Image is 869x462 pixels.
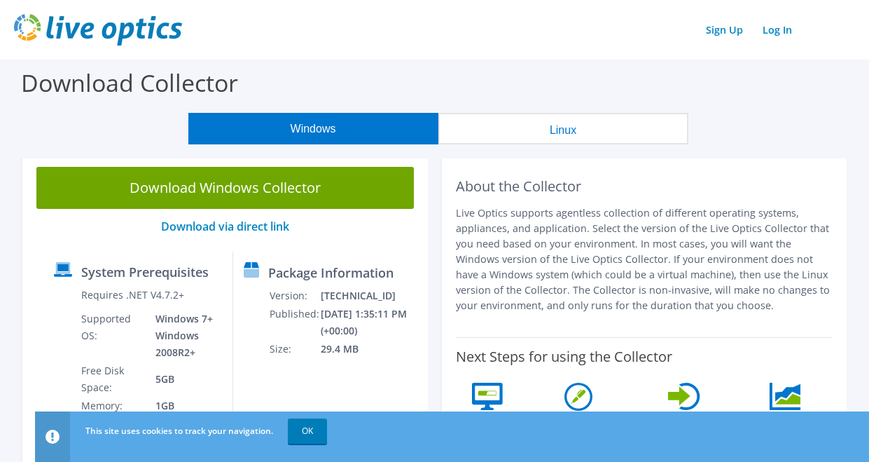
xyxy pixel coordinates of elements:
label: Register using the line in your welcome email [527,411,630,457]
td: Size: [269,340,320,358]
label: Next Steps for using the Collector [456,348,672,365]
label: Log into the Live Optics portal and view your project [637,410,731,456]
a: Sign Up [699,20,750,40]
button: Linux [438,113,688,144]
td: 29.4 MB [320,340,422,358]
h2: About the Collector [456,178,833,195]
label: View your data within the project [738,410,833,442]
a: Log In [756,20,799,40]
label: Download Collector [21,67,238,99]
td: 5GB [145,362,221,397]
td: Published: [269,305,320,340]
label: Unzip and run the .exe [456,410,520,442]
td: Supported OS: [81,310,145,362]
span: This site uses cookies to track your navigation. [85,425,273,437]
label: Package Information [268,266,394,280]
td: Version: [269,287,320,305]
td: Free Disk Space: [81,362,145,397]
a: OK [288,419,327,444]
td: [TECHNICAL_ID] [320,287,422,305]
td: Memory: [81,397,145,415]
label: Requires .NET V4.7.2+ [81,288,184,302]
td: Windows 7+ Windows 2008R2+ [145,310,221,362]
img: live_optics_svg.svg [14,14,182,46]
p: Live Optics supports agentless collection of different operating systems, appliances, and applica... [456,205,833,313]
a: Download via direct link [161,219,289,234]
label: System Prerequisites [81,265,209,279]
a: Download Windows Collector [36,167,414,209]
button: Windows [188,113,438,144]
td: 1GB [145,397,221,415]
td: [DATE] 1:35:11 PM (+00:00) [320,305,422,340]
